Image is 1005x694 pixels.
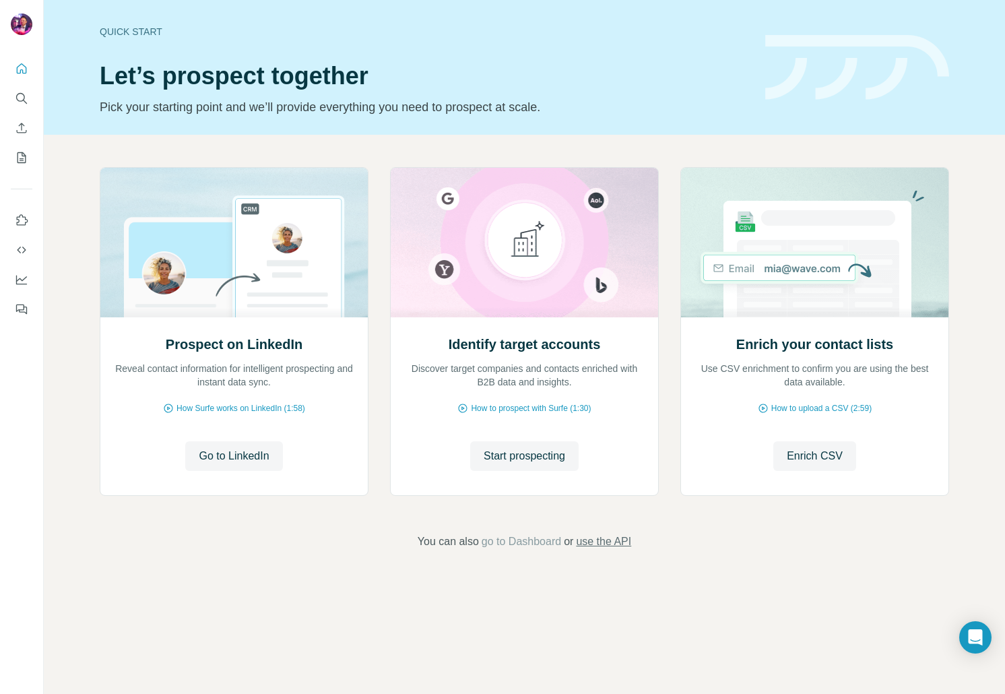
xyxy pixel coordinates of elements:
img: Identify target accounts [390,168,659,317]
p: Pick your starting point and we’ll provide everything you need to prospect at scale. [100,98,749,117]
button: Enrich CSV [11,116,32,140]
span: Enrich CSV [787,448,843,464]
span: How to prospect with Surfe (1:30) [471,402,591,414]
img: Enrich your contact lists [680,168,949,317]
div: Open Intercom Messenger [959,621,992,654]
img: Prospect on LinkedIn [100,168,368,317]
h2: Enrich your contact lists [736,335,893,354]
button: Search [11,86,32,111]
button: Use Surfe API [11,238,32,262]
button: use the API [576,534,631,550]
p: Reveal contact information for intelligent prospecting and instant data sync. [114,362,354,389]
button: My lists [11,146,32,170]
span: You can also [418,534,479,550]
button: Go to LinkedIn [185,441,282,471]
span: How Surfe works on LinkedIn (1:58) [176,402,305,414]
h2: Prospect on LinkedIn [166,335,302,354]
img: banner [765,35,949,100]
div: Quick start [100,25,749,38]
span: or [564,534,573,550]
button: Use Surfe on LinkedIn [11,208,32,232]
span: Go to LinkedIn [199,448,269,464]
img: Avatar [11,13,32,35]
span: How to upload a CSV (2:59) [771,402,872,414]
button: Enrich CSV [773,441,856,471]
button: Start prospecting [470,441,579,471]
h2: Identify target accounts [449,335,601,354]
span: Start prospecting [484,448,565,464]
button: Feedback [11,297,32,321]
p: Discover target companies and contacts enriched with B2B data and insights. [404,362,645,389]
h1: Let’s prospect together [100,63,749,90]
button: Dashboard [11,267,32,292]
button: go to Dashboard [482,534,561,550]
button: Quick start [11,57,32,81]
p: Use CSV enrichment to confirm you are using the best data available. [694,362,935,389]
